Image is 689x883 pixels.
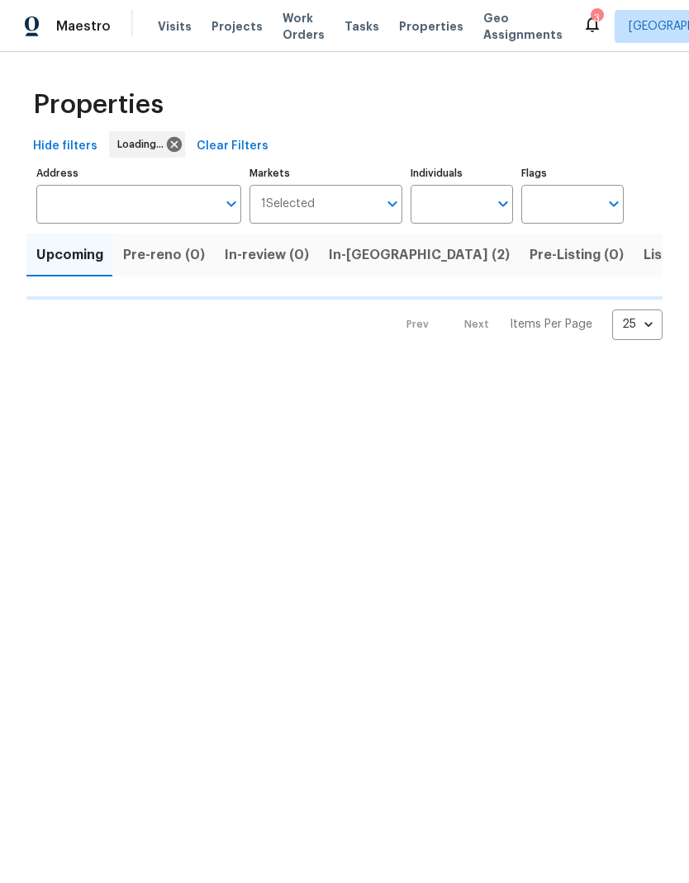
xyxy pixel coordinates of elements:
[329,243,510,267] span: In-[GEOGRAPHIC_DATA] (2)
[612,303,663,346] div: 25
[36,168,241,178] label: Address
[483,10,563,43] span: Geo Assignments
[109,131,185,158] div: Loading...
[26,131,104,162] button: Hide filters
[249,168,403,178] label: Markets
[411,168,513,178] label: Individuals
[591,10,602,26] div: 3
[36,243,103,267] span: Upcoming
[123,243,205,267] span: Pre-reno (0)
[56,18,111,35] span: Maestro
[644,243,684,267] span: Listed
[530,243,624,267] span: Pre-Listing (0)
[283,10,325,43] span: Work Orders
[261,197,315,211] span: 1 Selected
[33,136,97,157] span: Hide filters
[197,136,268,157] span: Clear Filters
[344,21,379,32] span: Tasks
[33,97,164,113] span: Properties
[510,316,592,333] p: Items Per Page
[492,192,515,215] button: Open
[117,136,170,153] span: Loading...
[381,192,404,215] button: Open
[602,192,625,215] button: Open
[391,309,663,340] nav: Pagination Navigation
[158,18,192,35] span: Visits
[220,192,243,215] button: Open
[225,243,309,267] span: In-review (0)
[211,18,263,35] span: Projects
[190,131,275,162] button: Clear Filters
[521,168,624,178] label: Flags
[399,18,463,35] span: Properties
